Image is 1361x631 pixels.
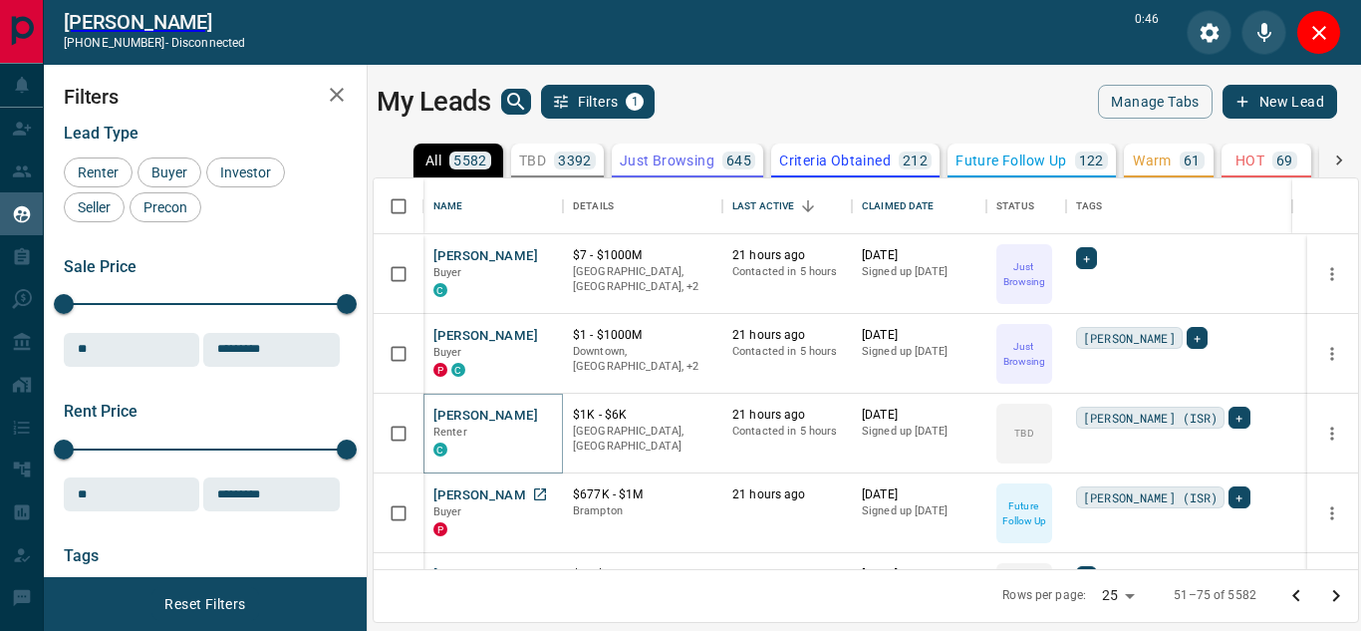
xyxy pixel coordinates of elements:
p: Signed up [DATE] [862,264,976,280]
p: 645 [726,154,751,167]
p: $1 - $1000M [573,566,712,583]
span: Tags [64,546,99,565]
div: Name [433,178,463,234]
div: Close [1296,10,1341,55]
p: 21 hours ago [732,566,842,583]
p: [PHONE_NUMBER] - [64,34,245,52]
button: [PERSON_NAME] [433,407,538,426]
div: Tags [1066,178,1292,234]
p: $677K - $1M [573,486,712,503]
div: + [1076,247,1097,269]
p: Future Follow Up [998,498,1050,528]
p: TBD [1014,426,1033,441]
p: Contacted in 5 hours [732,344,842,360]
div: Status [996,178,1034,234]
span: disconnected [171,36,245,50]
p: $1 - $1000M [573,327,712,344]
span: Renter [433,426,467,439]
p: 21 hours ago [732,327,842,344]
div: condos.ca [433,443,447,457]
p: $1K - $6K [573,407,712,424]
a: [PERSON_NAME] [64,10,245,34]
p: HOT [1235,154,1264,167]
div: + [1228,486,1249,508]
span: Rent Price [64,402,137,421]
p: [GEOGRAPHIC_DATA], [GEOGRAPHIC_DATA] [573,424,712,455]
p: Midtown | Central, Markham [573,264,712,295]
p: Signed up [DATE] [862,503,976,519]
div: condos.ca [451,363,465,377]
span: + [1235,487,1242,507]
span: Investor [213,164,278,180]
p: 51–75 of 5582 [1174,587,1256,604]
p: 61 [1184,154,1201,167]
p: Signed up [DATE] [862,424,976,440]
span: Precon [136,199,194,215]
span: 1 [628,95,642,109]
div: condos.ca [433,283,447,297]
p: All [425,154,441,167]
button: Go to next page [1316,576,1356,616]
div: 25 [1094,581,1142,610]
div: Renter [64,158,133,187]
button: [PERSON_NAME] [433,247,538,266]
span: Buyer [144,164,194,180]
div: Mute [1241,10,1286,55]
span: + [1194,328,1201,348]
p: TBD [519,154,546,167]
p: 3392 [558,154,592,167]
div: Buyer [137,158,201,187]
button: search button [501,89,531,115]
p: [DATE] [862,486,976,503]
div: Details [563,178,722,234]
span: Buyer [433,505,462,518]
button: more [1317,259,1347,289]
button: Go to previous page [1276,576,1316,616]
button: New Lead [1223,85,1337,119]
p: 0:46 [1135,10,1159,55]
button: more [1317,339,1347,369]
div: Audio Settings [1187,10,1231,55]
p: Just Browsing [620,154,714,167]
span: [PERSON_NAME] [1083,328,1176,348]
button: more [1317,498,1347,528]
p: 69 [1276,154,1293,167]
p: Just Browsing [998,259,1050,289]
p: 21 hours ago [732,486,842,503]
p: [DATE] [862,327,976,344]
p: 21 hours ago [732,407,842,424]
div: + [1228,407,1249,429]
div: Seller [64,192,125,222]
button: Reset Filters [151,587,258,621]
p: $7 - $1000M [573,247,712,264]
p: [DATE] [862,566,976,583]
p: Criteria Obtained [779,154,891,167]
div: property.ca [433,363,447,377]
div: Name [423,178,563,234]
h1: My Leads [377,86,491,118]
button: [DEMOGRAPHIC_DATA] Zamoner [433,566,638,585]
div: Tags [1076,178,1103,234]
p: 212 [903,154,928,167]
button: Sort [794,192,822,220]
span: + [1235,408,1242,428]
p: 122 [1079,154,1104,167]
button: [PERSON_NAME] [433,486,538,505]
span: [PERSON_NAME] (ISR) [1083,408,1218,428]
p: Brampton [573,503,712,519]
p: Just Browsing [998,339,1050,369]
div: + [1187,327,1208,349]
p: Contacted in 5 hours [732,264,842,280]
div: Claimed Date [862,178,935,234]
button: Filters1 [541,85,656,119]
span: Buyer [433,266,462,279]
a: Open in New Tab [527,481,553,507]
p: [DATE] [862,407,976,424]
button: Manage Tabs [1098,85,1212,119]
button: more [1317,419,1347,449]
button: [PERSON_NAME] [433,327,538,346]
p: 21 hours ago [732,247,842,264]
div: Investor [206,158,285,187]
p: Future Follow Up [955,154,1066,167]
